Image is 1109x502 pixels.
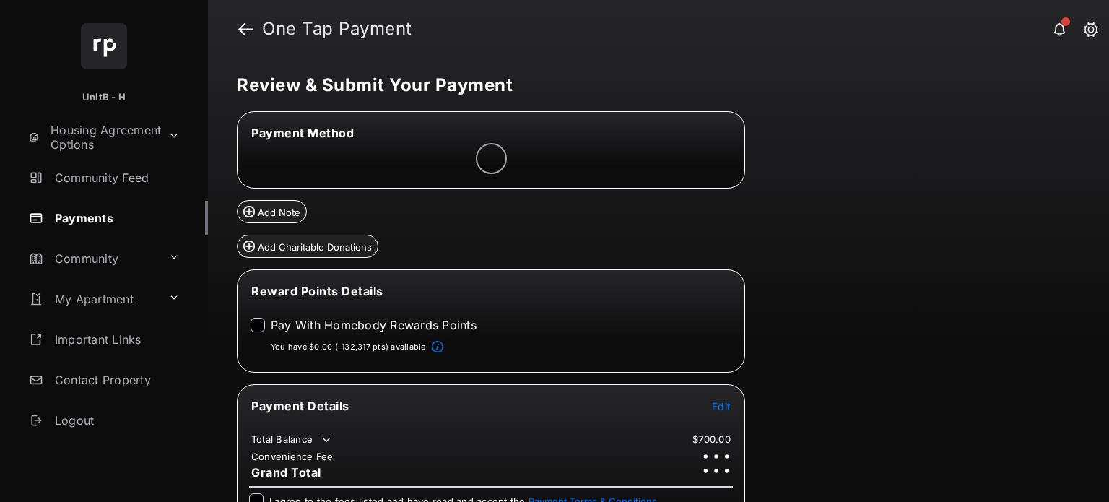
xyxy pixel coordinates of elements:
[251,433,334,447] td: Total Balance
[271,341,426,353] p: You have $0.00 (-132,317 pts) available
[237,200,307,223] button: Add Note
[237,235,378,258] button: Add Charitable Donations
[251,450,334,463] td: Convenience Fee
[262,20,412,38] strong: One Tap Payment
[251,284,383,298] span: Reward Points Details
[23,403,208,438] a: Logout
[251,126,354,140] span: Payment Method
[23,201,208,235] a: Payments
[23,120,162,155] a: Housing Agreement Options
[237,77,1069,94] h5: Review & Submit Your Payment
[82,90,126,105] p: UnitB - H
[712,400,731,412] span: Edit
[23,241,162,276] a: Community
[81,23,127,69] img: svg+xml;base64,PHN2ZyB4bWxucz0iaHR0cDovL3d3dy53My5vcmcvMjAwMC9zdmciIHdpZHRoPSI2NCIgaGVpZ2h0PSI2NC...
[251,399,349,413] span: Payment Details
[271,318,477,332] label: Pay With Homebody Rewards Points
[23,322,186,357] a: Important Links
[23,282,162,316] a: My Apartment
[23,363,208,397] a: Contact Property
[251,465,321,480] span: Grand Total
[692,433,731,446] td: $700.00
[23,160,208,195] a: Community Feed
[712,399,731,413] button: Edit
